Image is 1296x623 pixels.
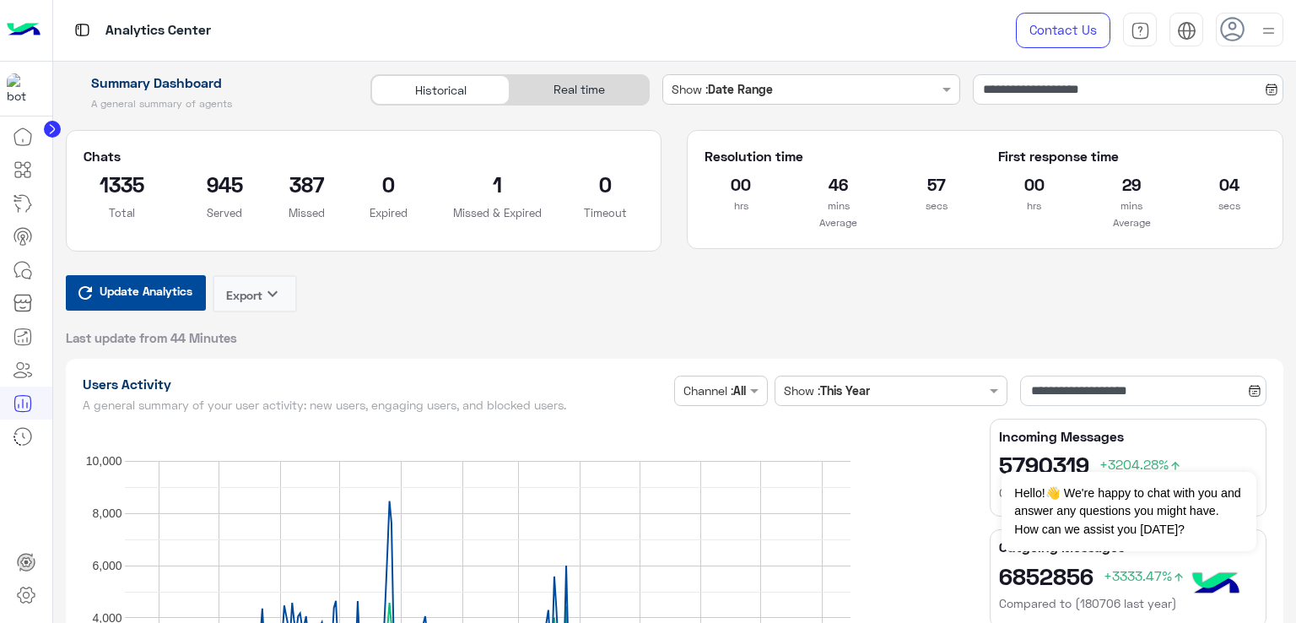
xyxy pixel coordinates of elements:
text: 10,000 [85,454,121,468]
h2: 0 [567,171,645,198]
text: 6,000 [92,559,121,572]
h2: 1335 [84,171,161,198]
h6: Compared to (180706 last year) [999,595,1257,612]
h2: 5790319 [999,451,1257,478]
span: Update Analytics [95,279,197,302]
p: mins [802,198,875,214]
span: +3333.47% [1104,567,1185,583]
img: hulul-logo.png [1186,555,1245,615]
p: Total [84,204,161,221]
h1: Users Activity [83,376,668,393]
img: tab [1177,21,1196,41]
h1: Summary Dashboard [66,74,352,91]
p: hrs [998,198,1071,214]
img: tab [1131,21,1150,41]
p: Average [705,214,972,231]
h2: 945 [186,171,263,198]
h6: Compared to (180706 last year) [999,485,1257,501]
p: Missed & Expired [453,204,542,221]
h2: 6852856 [999,562,1257,589]
a: tab [1123,13,1157,48]
p: Average [998,214,1266,231]
img: tab [72,19,93,41]
h2: 387 [289,171,325,198]
h5: Outgoing Messages [999,539,1257,555]
h2: 57 [900,171,973,198]
p: secs [900,198,973,214]
h5: Incoming Messages [999,428,1257,445]
i: keyboard_arrow_down [262,284,283,304]
h5: A general summary of agents [66,97,352,111]
h5: Resolution time [705,148,972,165]
text: 8,000 [92,507,121,520]
h2: 29 [1095,171,1168,198]
p: Missed [289,204,325,221]
div: Historical [371,75,510,105]
p: secs [1193,198,1266,214]
h2: 00 [705,171,777,198]
h5: Chats [84,148,645,165]
button: Update Analytics [66,275,206,311]
p: Expired [350,204,428,221]
h2: 1 [453,171,542,198]
p: hrs [705,198,777,214]
h2: 00 [998,171,1071,198]
span: Last update from 44 Minutes [66,329,237,346]
h5: A general summary of your user activity: new users, engaging users, and blocked users. [83,398,668,412]
img: 1403182699927242 [7,73,37,104]
button: Exportkeyboard_arrow_down [213,275,297,312]
p: Served [186,204,263,221]
h2: 0 [350,171,428,198]
p: Analytics Center [105,19,211,42]
h5: First response time [998,148,1266,165]
img: profile [1258,20,1279,41]
p: mins [1095,198,1168,214]
h2: 04 [1193,171,1266,198]
h2: 46 [802,171,875,198]
img: Logo [7,13,40,48]
p: Timeout [567,204,645,221]
span: Hello!👋 We're happy to chat with you and answer any questions you might have. How can we assist y... [1002,472,1255,551]
a: Contact Us [1016,13,1110,48]
div: Real time [510,75,648,105]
